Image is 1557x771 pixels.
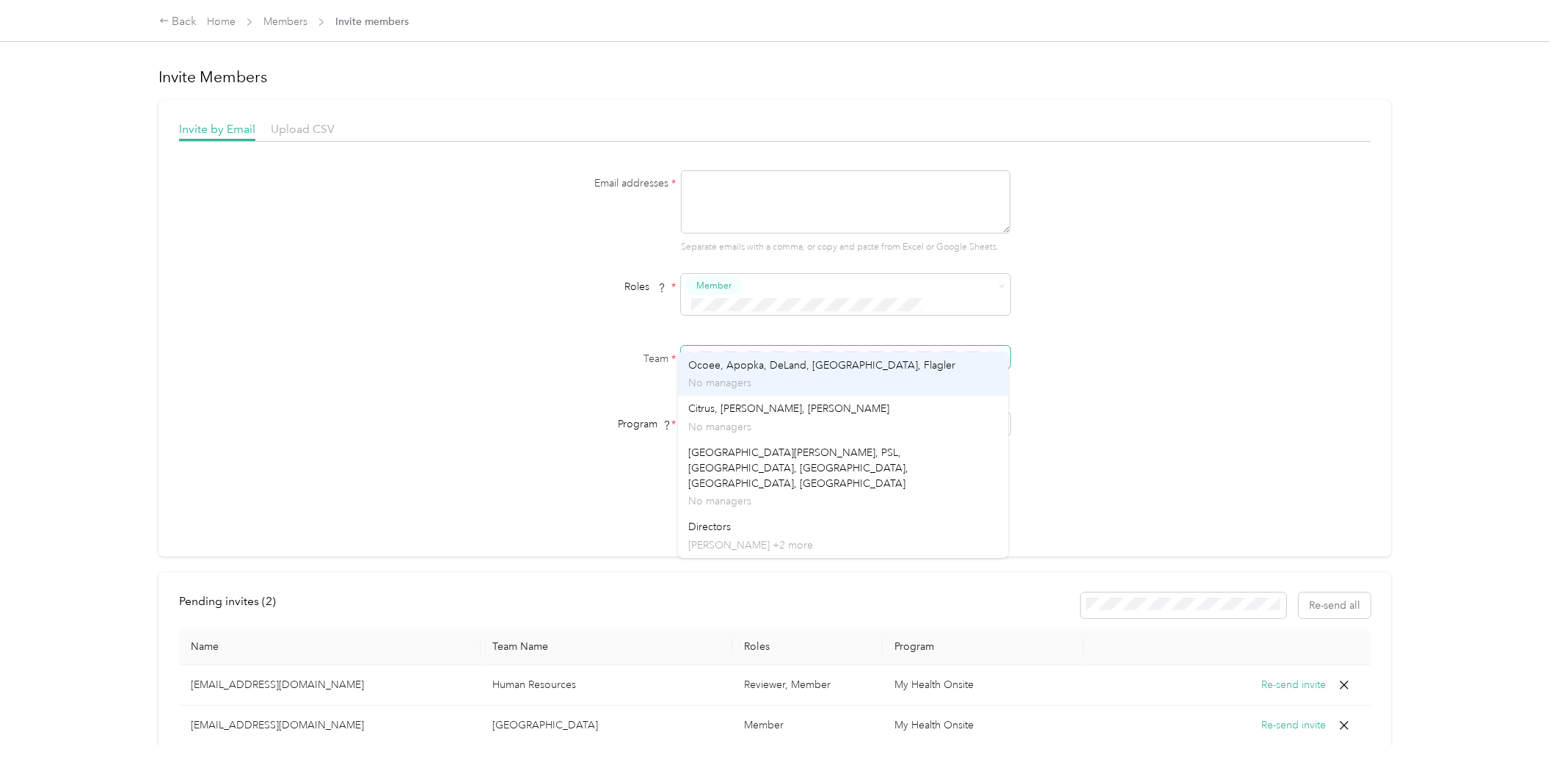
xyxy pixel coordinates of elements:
p: [EMAIL_ADDRESS][DOMAIN_NAME] [191,717,469,733]
span: My Health Onsite [894,719,974,731]
th: Team Name [481,629,732,665]
span: Reviewer, Member [744,678,831,691]
label: Email addresses [492,175,676,191]
span: [GEOGRAPHIC_DATA] [492,719,598,731]
p: [EMAIL_ADDRESS][DOMAIN_NAME] [191,677,469,692]
span: Roles [619,275,671,298]
span: Directors [688,521,731,533]
div: left-menu [179,593,286,618]
button: Member [686,277,742,295]
th: Roles [732,629,883,665]
div: Program [492,416,676,432]
a: Home [207,15,236,28]
a: Members [263,15,307,28]
button: Re-send all [1299,593,1371,618]
span: My Health Onsite [894,678,974,691]
p: No managers [688,419,997,435]
span: Upload CSV [271,122,335,136]
h1: Invite Members [158,67,1391,87]
div: Back [159,13,197,31]
span: ( 2 ) [262,594,276,608]
span: Invite by Email [179,122,255,136]
th: Program [883,629,1084,665]
label: Team [492,351,676,366]
p: Separate emails with a comma, or copy and paste from Excel or Google Sheets. [681,241,1010,254]
span: Invite members [335,14,409,29]
p: No managers [688,375,997,391]
span: [GEOGRAPHIC_DATA][PERSON_NAME], PSL, [GEOGRAPHIC_DATA], [GEOGRAPHIC_DATA], [GEOGRAPHIC_DATA], [GE... [688,446,908,490]
span: Citrus, [PERSON_NAME], [PERSON_NAME] [688,402,889,415]
span: Member [696,279,732,292]
iframe: Everlance-gr Chat Button Frame [1475,689,1557,771]
button: Re-send invite [1262,717,1327,734]
div: Resend all invitations [1081,593,1371,618]
span: Human Resources [492,678,576,691]
span: Ocoee, Apopka, DeLand, [GEOGRAPHIC_DATA], Flagler [688,359,955,372]
div: info-bar [179,593,1371,618]
span: Pending invites [179,594,276,608]
p: [PERSON_NAME] +2 more [688,537,997,553]
th: Name [179,629,481,665]
span: Member [744,719,784,731]
button: Re-send invite [1262,677,1327,693]
p: No managers [688,493,997,509]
